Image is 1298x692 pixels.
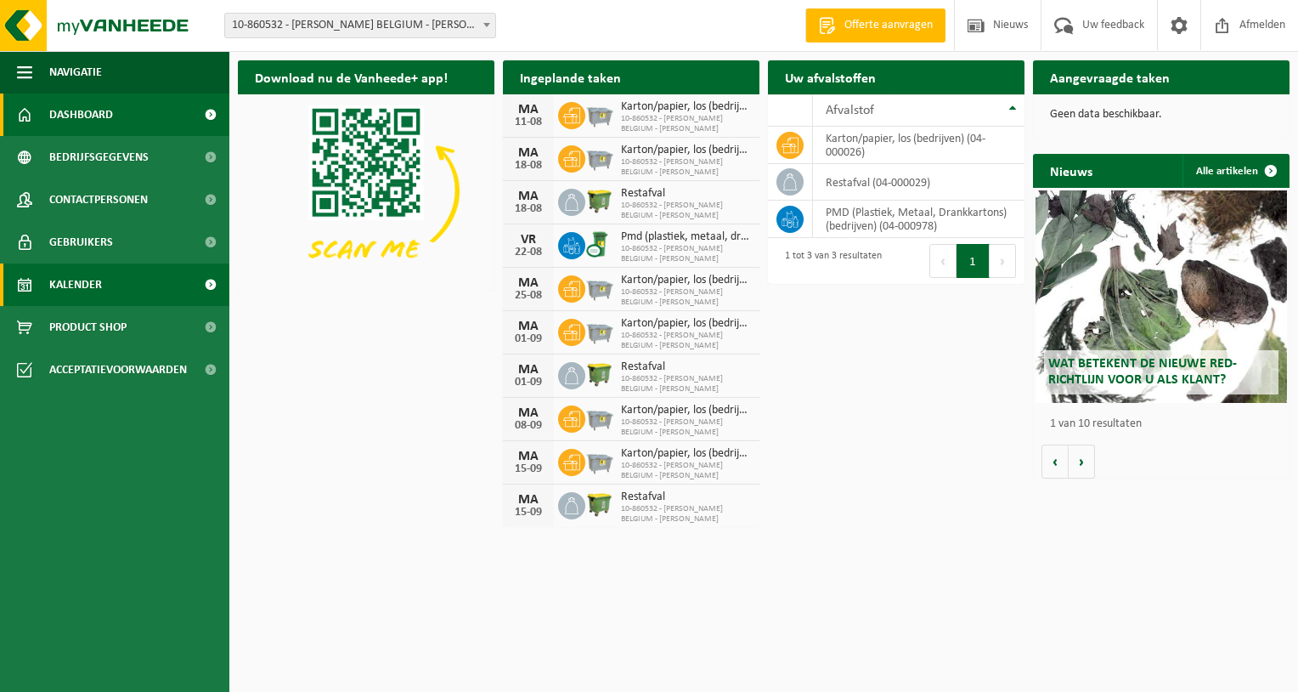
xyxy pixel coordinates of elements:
[511,146,545,160] div: MA
[511,320,545,333] div: MA
[511,507,545,519] div: 15-09
[621,230,751,244] span: Pmd (plastiek, metaal, drankkartons) (bedrijven)
[511,116,545,128] div: 11-08
[1036,190,1287,403] a: Wat betekent de nieuwe RED-richtlijn voor u als klant?
[511,290,545,302] div: 25-08
[826,104,874,117] span: Afvalstof
[1050,418,1281,430] p: 1 van 10 resultaten
[585,490,614,519] img: WB-1100-HPE-GN-50
[621,491,751,504] span: Restafval
[511,160,545,172] div: 18-08
[49,51,102,94] span: Navigatie
[503,60,638,94] h2: Ingeplande taken
[585,446,614,475] img: WB-2500-GAL-GY-01
[49,136,149,179] span: Bedrijfsgegevens
[621,417,751,438] span: 10-860532 - [PERSON_NAME] BELGIUM - [PERSON_NAME]
[621,374,751,394] span: 10-860532 - [PERSON_NAME] BELGIUM - [PERSON_NAME]
[1182,154,1288,188] a: Alle artikelen
[813,127,1024,164] td: karton/papier, los (bedrijven) (04-000026)
[224,13,496,38] span: 10-860532 - DIEBOLD BELGIUM - ZIEGLER - AALST
[511,406,545,420] div: MA
[957,244,990,278] button: 1
[840,17,937,34] span: Offerte aanvragen
[621,504,751,525] span: 10-860532 - [PERSON_NAME] BELGIUM - [PERSON_NAME]
[621,100,751,114] span: Karton/papier, los (bedrijven)
[1069,445,1095,479] button: Volgende
[776,242,882,280] div: 1 tot 3 van 3 resultaten
[813,164,1024,201] td: restafval (04-000029)
[225,14,495,37] span: 10-860532 - DIEBOLD BELGIUM - ZIEGLER - AALST
[621,157,751,178] span: 10-860532 - [PERSON_NAME] BELGIUM - [PERSON_NAME]
[511,233,545,247] div: VR
[511,450,545,463] div: MA
[621,114,751,134] span: 10-860532 - [PERSON_NAME] BELGIUM - [PERSON_NAME]
[621,287,751,308] span: 10-860532 - [PERSON_NAME] BELGIUM - [PERSON_NAME]
[621,274,751,287] span: Karton/papier, los (bedrijven)
[621,144,751,157] span: Karton/papier, los (bedrijven)
[621,461,751,481] span: 10-860532 - [PERSON_NAME] BELGIUM - [PERSON_NAME]
[511,377,545,389] div: 01-09
[511,493,545,507] div: MA
[621,404,751,417] span: Karton/papier, los (bedrijven)
[621,317,751,331] span: Karton/papier, los (bedrijven)
[238,60,465,94] h2: Download nu de Vanheede+ app!
[511,190,545,203] div: MA
[511,247,545,258] div: 22-08
[49,94,113,136] span: Dashboard
[585,403,614,432] img: WB-2500-GAL-GY-01
[621,360,751,374] span: Restafval
[1041,445,1069,479] button: Vorige
[585,360,614,389] img: WB-1100-HPE-GN-50
[49,179,148,221] span: Contactpersonen
[511,203,545,215] div: 18-08
[805,9,945,43] a: Offerte aanvragen
[1050,109,1273,121] p: Geen data beschikbaar.
[49,306,127,349] span: Product Shop
[511,103,545,116] div: MA
[621,447,751,461] span: Karton/papier, los (bedrijven)
[621,331,751,351] span: 10-860532 - [PERSON_NAME] BELGIUM - [PERSON_NAME]
[585,99,614,128] img: WB-2500-GAL-GY-01
[511,333,545,345] div: 01-09
[1033,154,1109,187] h2: Nieuws
[929,244,957,278] button: Previous
[585,316,614,345] img: WB-2500-GAL-GY-01
[1033,60,1187,94] h2: Aangevraagde taken
[49,264,102,306] span: Kalender
[49,221,113,264] span: Gebruikers
[511,463,545,475] div: 15-09
[813,201,1024,238] td: PMD (Plastiek, Metaal, Drankkartons) (bedrijven) (04-000978)
[511,276,545,290] div: MA
[511,363,545,377] div: MA
[990,244,1016,278] button: Next
[621,201,751,221] span: 10-860532 - [PERSON_NAME] BELGIUM - [PERSON_NAME]
[585,230,614,258] img: WB-0240-CU
[585,143,614,172] img: WB-2500-GAL-GY-01
[621,187,751,201] span: Restafval
[49,349,187,391] span: Acceptatievoorwaarden
[511,420,545,432] div: 08-09
[768,60,893,94] h2: Uw afvalstoffen
[621,244,751,264] span: 10-860532 - [PERSON_NAME] BELGIUM - [PERSON_NAME]
[238,94,494,287] img: Download de VHEPlus App
[585,273,614,302] img: WB-2500-GAL-GY-01
[1048,357,1237,387] span: Wat betekent de nieuwe RED-richtlijn voor u als klant?
[585,186,614,215] img: WB-1100-HPE-GN-50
